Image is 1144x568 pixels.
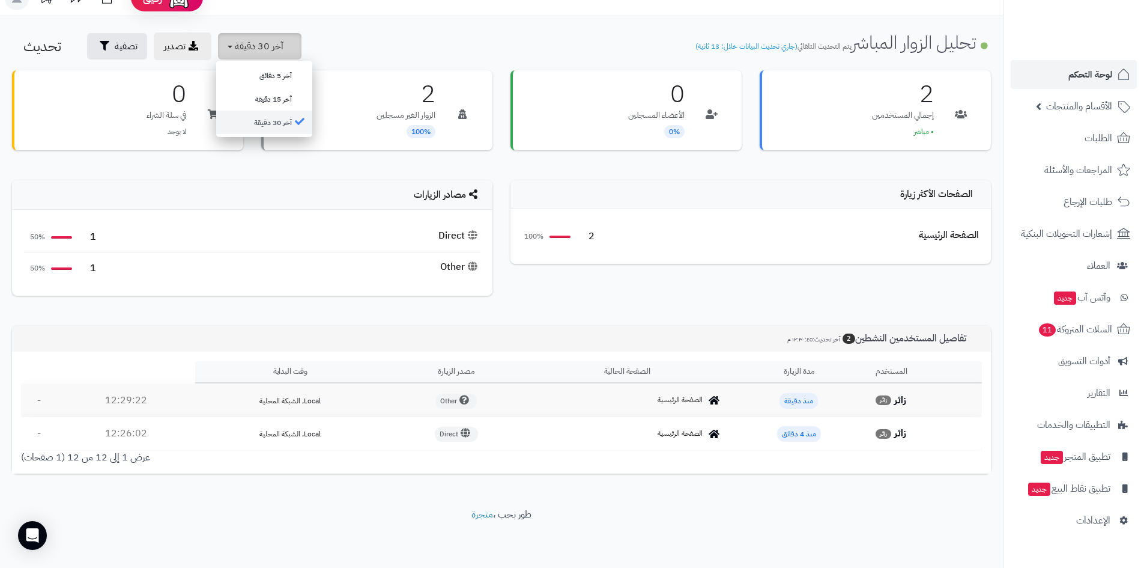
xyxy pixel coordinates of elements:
span: الأقسام والمنتجات [1046,98,1112,115]
a: المراجعات والأسئلة [1011,156,1137,185]
span: الطلبات [1085,130,1112,147]
span: 2 [577,230,595,243]
span: 50% [24,263,45,273]
span: تطبيق نقاط البيع [1027,480,1110,497]
span: منذ 4 دقائق [777,426,821,442]
th: مدة الزيارة [727,361,871,383]
th: وقت البداية [195,361,386,383]
span: Direct [435,427,478,442]
span: - [37,426,41,441]
span: (جاري تحديث البيانات خلال: 13 ثانية) [695,41,797,52]
span: تحديث [23,35,61,57]
a: التطبيقات والخدمات [1011,411,1137,439]
a: العملاء [1011,251,1137,280]
span: التقارير [1088,385,1110,402]
a: الطلبات [1011,124,1137,153]
span: 1 [78,230,96,244]
span: الإعدادات [1076,512,1110,529]
span: Other [435,394,477,409]
strong: زائر [894,426,906,441]
h4: الصفحات الأكثر زيارة [522,189,979,200]
h4: مصادر الزيارات [24,189,480,201]
span: جديد [1028,483,1050,496]
h3: 0 [628,82,685,106]
span: منذ دقيقة [779,393,818,409]
a: متجرة [471,507,493,522]
span: طلبات الإرجاع [1064,194,1112,210]
a: السلات المتروكة11 [1011,315,1137,344]
span: السلات المتروكة [1038,321,1112,338]
span: أدوات التسويق [1058,353,1110,370]
a: أدوات التسويق [1011,347,1137,376]
img: logo-2.png [1062,28,1133,53]
a: الإعدادات [1011,506,1137,535]
span: إشعارات التحويلات البنكية [1021,225,1112,242]
a: التقارير [1011,379,1137,408]
span: لوحة التحكم [1068,66,1112,83]
span: المراجعات والأسئلة [1044,162,1112,179]
h3: 2 [377,82,435,106]
button: آخر 30 دقيقة [218,33,301,60]
div: عرض 1 إلى 12 من 12 (1 صفحات) [12,451,501,465]
span: 50% [24,232,45,242]
a: آخر 30 دقيقة [216,111,312,134]
a: طلبات الإرجاع [1011,188,1137,216]
a: تصدير [154,32,211,60]
div: الصفحة الرئيسية [919,228,979,242]
a: تطبيق المتجرجديد [1011,442,1137,471]
span: 100% [407,125,435,138]
p: إجمالي المستخدمين [872,109,934,121]
button: تحديث [14,33,80,60]
span: التطبيقات والخدمات [1037,417,1110,433]
a: لوحة التحكم [1011,60,1137,89]
span: Local, الشبكة المحلية [259,429,321,439]
span: زائر [876,395,891,405]
div: Other [440,260,480,274]
span: الصفحة الرئيسية [658,429,703,439]
span: 0% [664,125,685,138]
a: تطبيق نقاط البيعجديد [1011,474,1137,503]
h1: تحليل الزوار المباشر [695,32,991,52]
p: الأعضاء المسجلين [628,109,685,121]
span: آخر 30 دقيقة [235,39,283,53]
span: 11 [1039,323,1056,337]
p: في سلة الشراء [147,109,186,121]
span: العملاء [1087,257,1110,274]
a: إشعارات التحويلات البنكية [1011,219,1137,248]
a: آخر 15 دقيقة [216,87,312,111]
strong: زائر [894,393,906,408]
th: المستخدم [871,361,982,383]
a: آخر 5 دقائق [216,64,312,87]
span: 2 [843,334,855,344]
span: • مباشر [914,126,934,137]
span: تطبيق المتجر [1040,448,1110,465]
td: 12:26:02 [56,417,195,450]
a: وآتس آبجديد [1011,283,1137,312]
small: يتم التحديث التلقائي [695,41,852,52]
span: تصفية [115,39,138,53]
small: آخر تحديث: [787,335,840,344]
h3: 2 [872,82,934,106]
td: 12:29:22 [56,384,195,417]
span: جديد [1054,292,1076,305]
span: وآتس آب [1053,289,1110,306]
div: Direct [438,229,480,243]
p: الزوار الغير مسجلين [377,109,435,121]
span: 1 [78,261,96,275]
th: مصدر الزيارة [386,361,527,383]
span: ١٢:٣٠:٤٥ م [787,335,813,344]
h3: 0 [147,82,186,106]
span: الصفحة الرئيسية [658,395,703,405]
h3: تفاصيل المستخدمين النشطين [778,333,982,344]
button: تصفية [87,33,147,60]
span: Local, الشبكة المحلية [259,395,321,406]
span: - [37,393,41,408]
span: زائر [876,429,891,439]
span: لا يوجد [168,126,186,137]
span: جديد [1041,451,1063,464]
th: الصفحة الحالية [527,361,727,383]
div: Open Intercom Messenger [18,521,47,550]
span: 100% [522,231,543,242]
